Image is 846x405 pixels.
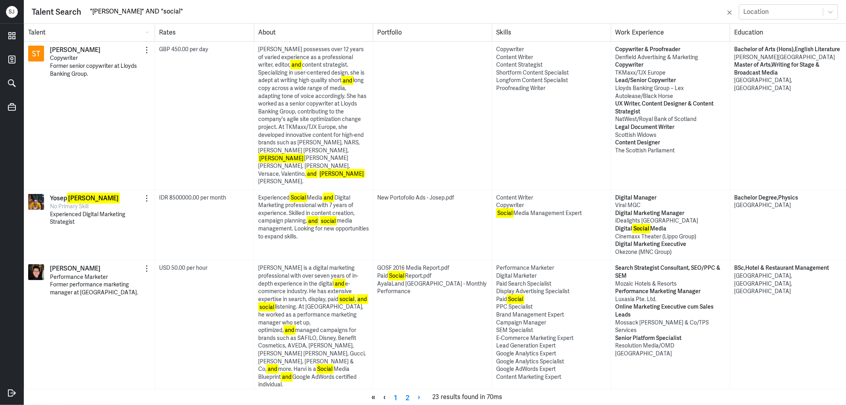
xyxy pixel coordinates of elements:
[320,216,337,226] mark: social
[390,391,402,403] a: Page 1
[290,193,307,202] mark: Social
[615,248,726,256] p: Okezone (MNC Group)
[632,224,650,233] mark: Social
[357,294,368,304] mark: and
[496,303,607,311] div: PPC Specialist
[615,46,726,54] p: Copywriter & Proofreader
[258,154,305,163] mark: [PERSON_NAME]
[496,319,607,327] div: Campaign Manager
[734,194,845,202] p: Bachelor Degree , Physics
[281,372,293,382] mark: and
[402,391,414,403] a: Page 2
[317,364,334,374] mark: Social
[50,281,151,296] p: Former performance marketing manager at [GEOGRAPHIC_DATA].
[50,203,88,210] span: No Primary Skill
[496,209,607,217] div: Media Management Expert
[24,24,155,41] div: Talent
[496,202,607,209] div: Copywriter
[258,194,369,241] div: Experienced Media Digital Marketing professional with 7 years of experience. Skilled in content c...
[50,211,151,226] p: Experienced Digital Marketing Strategist
[734,202,845,209] p: [GEOGRAPHIC_DATA]
[377,194,488,202] div: New Portofolio Ads - Josep.pdf
[615,209,726,217] p: Digital Marketing Manager
[615,225,726,233] p: Digital Media
[6,6,18,18] div: S J
[496,280,607,288] div: Paid Search Specialist
[306,169,318,179] mark: and
[507,294,524,304] mark: Social
[159,46,208,53] span: GBP 450.00 per day
[50,54,151,62] p: Copywriter
[615,100,726,115] p: UX Writer, Content Designer & Content Strategist
[377,272,488,280] div: Paid Report.pdf
[334,279,345,288] mark: and
[258,46,369,186] div: [PERSON_NAME] possesses over 12 years of varied experience as a professional writer, editor, cont...
[496,77,607,84] div: Longform Content Specialist
[368,391,380,403] span: «
[496,69,607,77] div: Shortform Content Specialist
[615,123,726,131] p: Legal Document Writer
[615,288,726,296] p: Performance Marketing Manager
[496,272,607,280] div: Digital Marketer
[414,391,425,403] a: Next page
[258,264,369,389] div: [PERSON_NAME] is a digital marketing professional with over seven years of in-depth experience in...
[496,46,607,54] div: Copywriter
[615,303,726,319] p: Online Marketing Executive cum Sales Leads
[496,264,607,272] div: Performance Marketer
[615,147,726,155] p: The Scottish Parliament
[615,77,726,84] p: Lead/Senior Copywriter
[615,69,726,77] p: TKMaxx/TJX Europe
[615,342,726,357] p: Resolution Media/OMD [GEOGRAPHIC_DATA]
[615,280,726,288] p: Mozaic Hotels & Resorts
[319,169,365,179] mark: [PERSON_NAME]
[496,358,607,366] div: Google Analytics Specialist
[615,296,726,303] p: Luxasia Pte. Ltd.
[734,46,845,54] p: Bachelor of Arts (Hons) , English Literature
[159,264,207,271] span: USD 50.00 per hour
[377,264,488,272] div: GOSF 2016 Media Report.pdf
[496,194,607,202] div: Content Writer
[496,311,607,319] div: Brand Management Expert
[615,202,726,209] p: Viral MGC
[615,334,726,342] p: Senior Platform Specialist
[284,325,295,335] mark: and
[50,264,100,273] p: [PERSON_NAME]
[267,364,278,374] mark: and
[258,302,275,312] mark: social
[50,194,120,203] a: Yosep[PERSON_NAME]
[615,217,726,225] p: iDealights [GEOGRAPHIC_DATA]
[734,272,845,296] p: [GEOGRAPHIC_DATA], [GEOGRAPHIC_DATA], [GEOGRAPHIC_DATA]
[615,264,726,280] p: Search Strategist Consultant, SEO/PPC & SEM
[32,6,81,18] div: Talent Search
[50,46,100,54] a: [PERSON_NAME]
[734,77,845,92] p: [GEOGRAPHIC_DATA], [GEOGRAPHIC_DATA]
[338,294,355,304] mark: social
[496,326,607,334] div: SEM Specialist
[611,24,730,41] div: Work Experience
[50,273,151,281] p: Performance Marketer
[496,342,607,350] div: Lead Generation Expert
[323,193,335,202] mark: and
[496,365,607,373] div: Google AdWords Expert
[615,61,726,69] p: Copywriter
[89,6,724,17] input: Search
[734,264,845,272] p: BSc , Hotel & Restaurant Management
[615,131,726,139] p: Scottish Widows
[254,24,373,41] div: About
[307,216,319,226] mark: and
[615,233,726,241] p: Cinemaxx Theater (Lippo Group)
[50,62,151,78] p: Former senior copywriter at Lloyds Banking Group.
[615,54,726,61] p: Denfield Advertising & Marketing
[290,60,302,69] mark: and
[380,391,390,403] span: ‹
[734,61,845,77] p: Master of Arts , Writing for Stage & Broadcast Media
[341,76,353,85] mark: and
[496,208,514,218] mark: Social
[496,288,607,296] div: Display Advertising Specialist
[159,194,226,201] span: IDR 8500000.00 per month
[615,139,726,147] p: Content Designer
[496,334,607,342] div: E-Commerce Marketing Expert
[615,194,726,202] p: Digital Manager
[377,280,488,296] div: AyalaLand [GEOGRAPHIC_DATA] - Monthly Performance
